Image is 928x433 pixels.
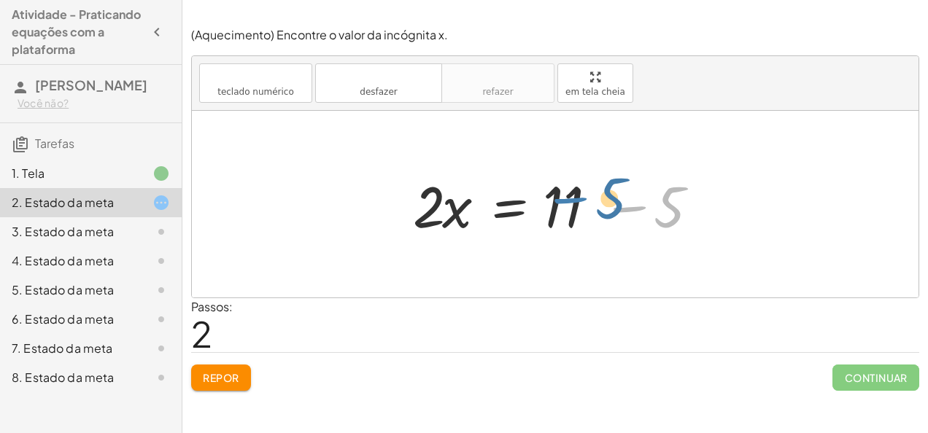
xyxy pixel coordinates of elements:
[12,369,129,386] div: 8. Estado da meta
[12,252,129,270] div: 4. Estado da meta
[152,369,170,386] i: Task not started.
[12,281,129,299] div: 5. Estado da meta
[323,69,434,86] i: desfazer
[35,136,74,151] span: Tarefas
[315,63,442,103] button: desfazerdesfazer
[360,87,397,97] span: desfazer
[152,281,170,299] i: Task not started.
[191,311,212,356] span: 2
[217,87,294,97] span: teclado numérico
[12,311,129,328] div: 6. Estado da meta
[449,69,546,86] i: refazer
[152,311,170,328] i: Task not started.
[18,96,69,109] font: Você não?
[441,63,554,103] button: refazerrefazer
[152,165,170,182] i: Task finished.
[12,194,129,211] div: 2. Estado da meta
[12,165,129,182] div: 1. Tela
[152,340,170,357] i: Task not started.
[152,194,170,211] i: Task started.
[191,299,233,314] label: Passos:
[207,69,304,86] i: teclado
[203,371,239,384] font: Repor
[191,27,919,44] p: (Aquecimento) Encontre o valor da incógnita x.
[191,364,251,391] button: Repor
[152,223,170,241] i: Task not started.
[12,340,129,357] div: 7. Estado da meta
[35,77,147,93] span: [PERSON_NAME]
[557,63,633,103] button: em tela cheia
[565,87,625,97] span: em tela cheia
[199,63,312,103] button: tecladoteclado numérico
[482,87,513,97] span: refazer
[12,6,144,58] h4: Atividade - Praticando equações com a plataforma
[12,223,129,241] div: 3. Estado da meta
[152,252,170,270] i: Task not started.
